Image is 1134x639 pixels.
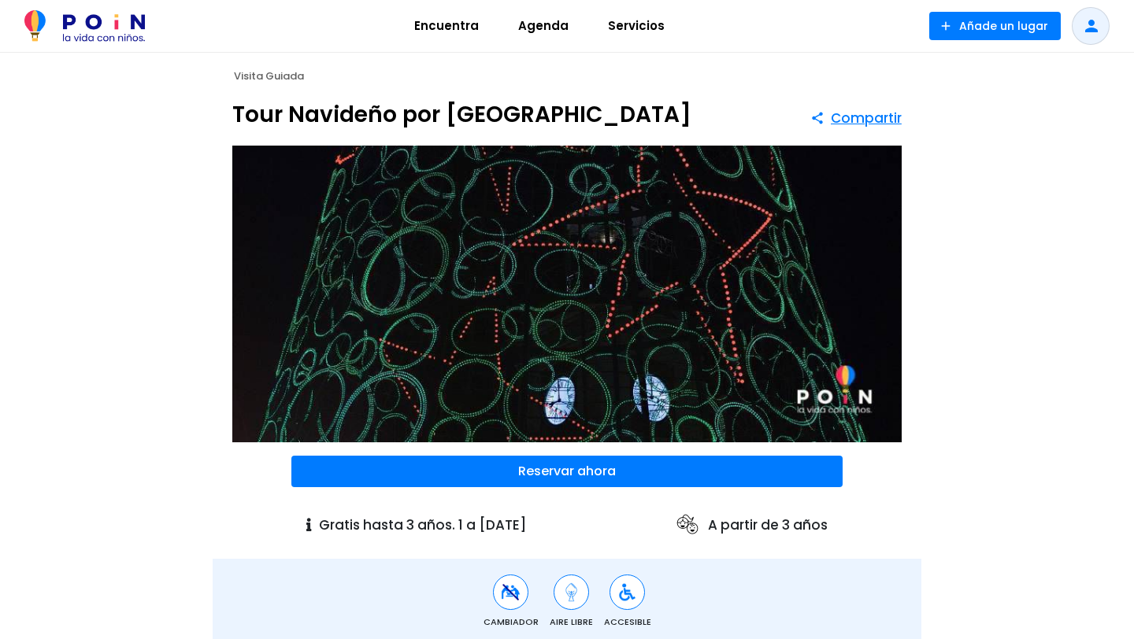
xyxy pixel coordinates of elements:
[550,615,593,629] span: Aire Libre
[407,13,486,39] span: Encuentra
[501,582,521,602] img: Cambiador
[617,582,637,602] img: Accesible
[511,13,576,39] span: Agenda
[561,582,581,602] img: Aire Libre
[675,512,700,537] img: ages icon
[484,615,539,629] span: Cambiador
[675,512,828,537] p: A partir de 3 años
[601,13,672,39] span: Servicios
[232,146,902,443] img: Tour Navideño por Madrid
[234,68,304,83] span: Visita Guiada
[395,7,498,45] a: Encuentra
[604,615,651,629] span: Accesible
[810,104,902,132] button: Compartir
[232,104,691,126] h1: Tour Navideño por [GEOGRAPHIC_DATA]
[498,7,588,45] a: Agenda
[24,10,145,42] img: POiN
[306,515,526,536] p: Gratis hasta 3 años. 1 a [DATE]
[929,12,1061,40] button: Añade un lugar
[291,456,843,487] button: Reservar ahora
[588,7,684,45] a: Servicios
